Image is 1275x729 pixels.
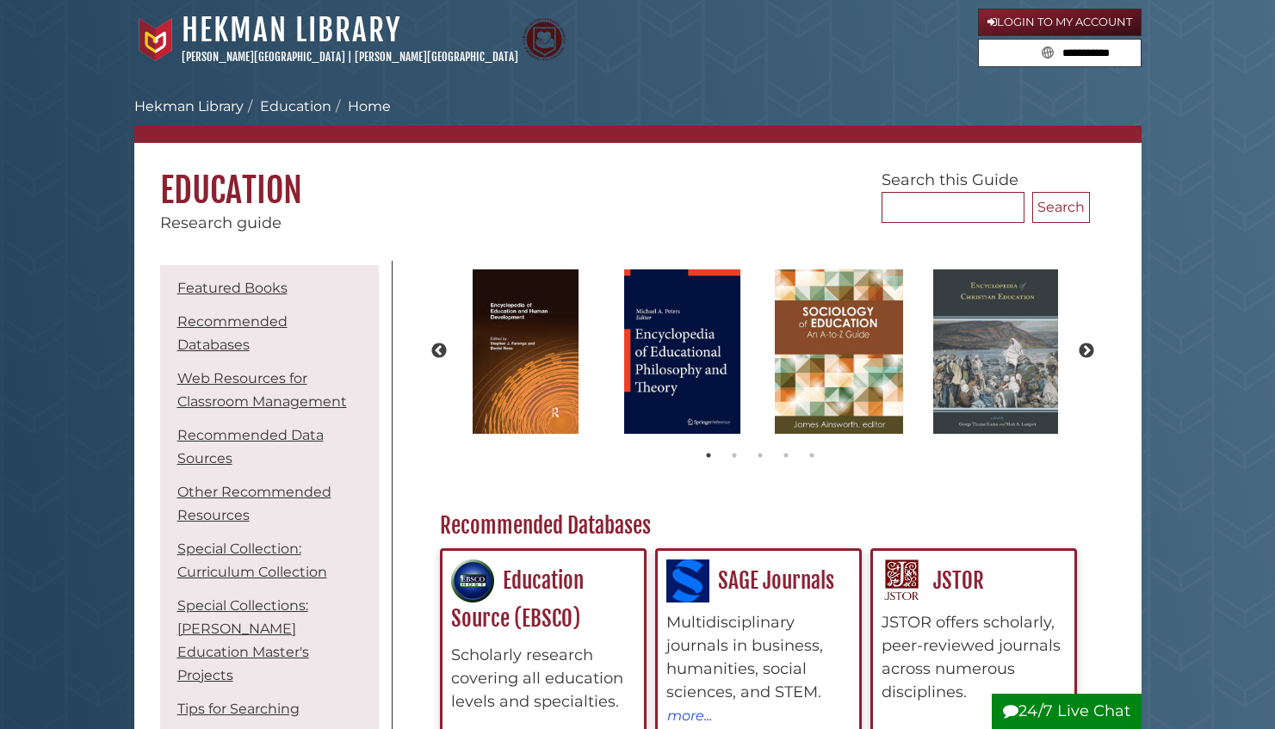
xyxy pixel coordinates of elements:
[177,597,309,683] a: Special Collections: [PERSON_NAME] Education Master's Projects
[882,611,1066,704] div: JSTOR offers scholarly, peer-reviewed journals across numerous disciplines.
[134,18,177,61] img: Calvin University
[177,701,300,717] a: Tips for Searching
[666,611,851,704] div: Multidisciplinary journals in business, humanities, social sciences, and STEM.
[260,98,331,114] a: Education
[177,427,324,466] a: Recommended Data Sources
[177,313,288,353] a: Recommended Databases
[431,512,1090,540] h2: Recommended Databases
[134,96,1142,143] nav: breadcrumb
[177,484,331,523] a: Other Recommended Resources
[1032,192,1090,223] button: Search
[882,567,984,594] a: JSTOR
[752,447,769,464] button: 3 of 4
[1037,40,1059,63] button: Search
[182,11,401,49] a: Hekman Library
[726,447,743,464] button: 2 of 4
[177,370,347,410] a: Web Resources for Classroom Management
[925,261,1067,443] img: Encyclopedia of Christian education
[451,567,584,633] a: Education Source (EBSCO)
[523,18,566,61] img: Calvin Theological Seminary
[766,261,911,443] img: Sociology of Education: An A-to-Z Guide
[666,704,713,726] button: more...
[177,541,327,580] a: Special Collection: Curriculum Collection
[182,50,345,64] a: [PERSON_NAME][GEOGRAPHIC_DATA]
[430,343,448,360] button: Previous
[1078,343,1095,360] button: Next
[700,447,717,464] button: 1 of 4
[160,213,282,232] span: Research guide
[978,9,1142,36] a: Login to My Account
[666,567,834,594] a: SAGE Journals
[616,261,749,443] img: Encyclopedia of educational philosophy and theory
[134,98,244,114] a: Hekman Library
[992,694,1142,729] button: 24/7 Live Chat
[348,50,352,64] span: |
[331,96,391,117] li: Home
[803,447,820,464] button: 5 of 4
[451,644,635,714] div: Scholarly research covering all education levels and specialties.
[978,39,1142,68] form: Search library guides, policies, and FAQs.
[777,447,795,464] button: 4 of 4
[177,280,288,296] a: Featured Books
[134,143,1142,212] h1: Education
[355,50,518,64] a: [PERSON_NAME][GEOGRAPHIC_DATA]
[464,261,587,443] img: Encyclopedia of Education and Human Development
